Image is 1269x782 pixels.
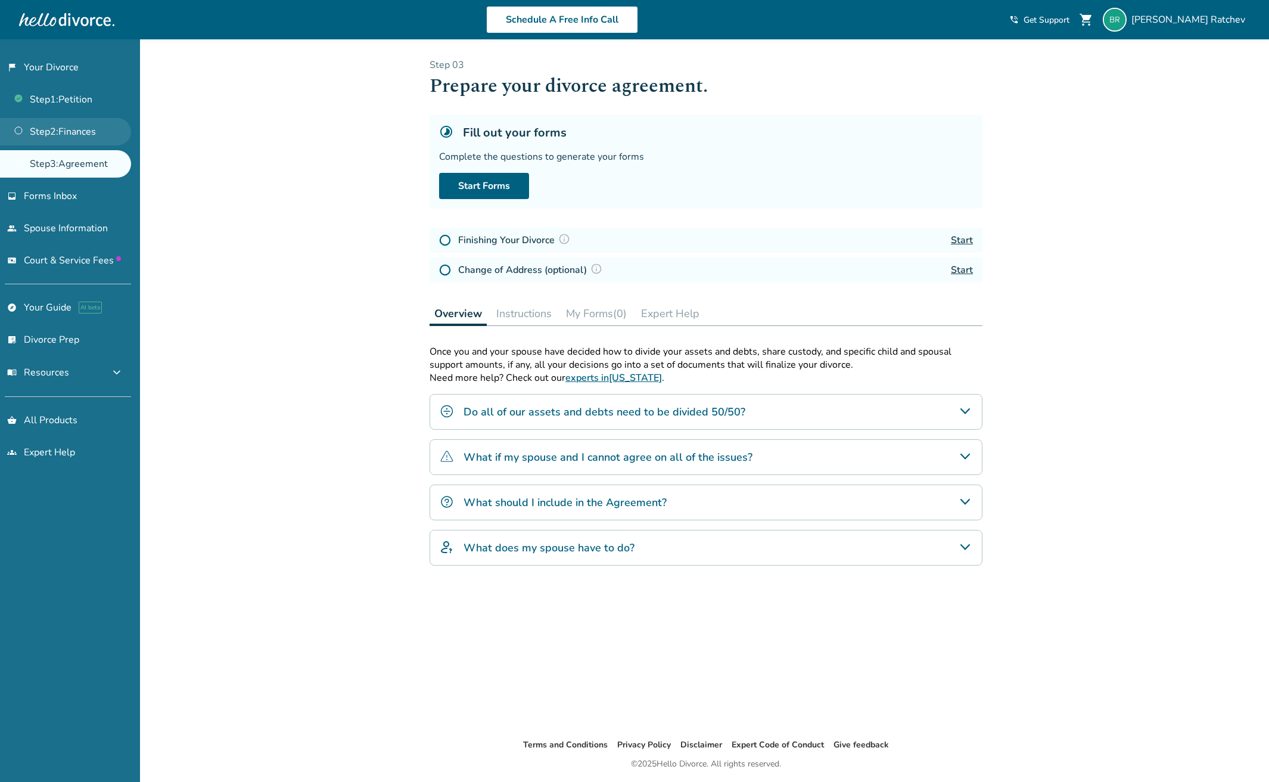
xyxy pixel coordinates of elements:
a: Start Forms [439,173,529,199]
span: Get Support [1024,14,1069,26]
span: explore [7,303,17,312]
a: Start [951,263,973,277]
img: Do all of our assets and debts need to be divided 50/50? [440,404,454,418]
span: shopping_basket [7,415,17,425]
span: flag_2 [7,63,17,72]
button: Instructions [492,302,556,325]
span: phone_in_talk [1009,15,1019,24]
span: Forms Inbox [24,190,77,203]
a: phone_in_talkGet Support [1009,14,1069,26]
a: Expert Code of Conduct [732,739,824,750]
div: What should I include in the Agreement? [430,485,982,520]
a: Schedule A Free Info Call [486,6,638,33]
button: Expert Help [636,302,704,325]
p: Once you and your spouse have decided how to divide your assets and debts, share custody, and spe... [430,345,982,371]
span: people [7,224,17,233]
h4: What should I include in the Agreement? [464,495,667,510]
a: Privacy Policy [617,739,671,750]
a: Start [951,234,973,247]
h1: Prepare your divorce agreement. [430,72,982,101]
p: Step 0 3 [430,58,982,72]
img: What if my spouse and I cannot agree on all of the issues? [440,449,454,464]
span: Court & Service Fees [24,254,121,267]
img: Question Mark [558,233,570,245]
img: What does my spouse have to do? [440,540,454,554]
div: What if my spouse and I cannot agree on all of the issues? [430,439,982,475]
h4: Change of Address (optional) [458,262,606,278]
span: expand_more [110,365,124,380]
span: AI beta [79,302,102,314]
h5: Fill out your forms [463,125,567,141]
p: Need more help? Check out our . [430,371,982,384]
img: Question Mark [590,263,602,275]
h4: What if my spouse and I cannot agree on all of the issues? [464,449,752,465]
span: [PERSON_NAME] Ratchev [1131,13,1250,26]
a: Terms and Conditions [523,739,608,750]
span: list_alt_check [7,335,17,345]
span: shopping_cart [1079,13,1093,27]
span: Resources [7,366,69,379]
img: br1969.b@gmail.com [1103,8,1127,32]
a: experts in[US_STATE] [565,371,662,384]
img: Not Started [439,234,451,246]
li: Disclaimer [680,738,722,752]
h4: Do all of our assets and debts need to be divided 50/50? [464,404,745,420]
h4: What does my spouse have to do? [464,540,634,556]
span: inbox [7,191,17,201]
div: What does my spouse have to do? [430,530,982,566]
li: Give feedback [833,738,889,752]
span: menu_book [7,368,17,377]
h4: Finishing Your Divorce [458,232,574,248]
span: groups [7,448,17,457]
span: universal_currency_alt [7,256,17,265]
div: Do all of our assets and debts need to be divided 50/50? [430,394,982,430]
img: What should I include in the Agreement? [440,495,454,509]
div: © 2025 Hello Divorce. All rights reserved. [631,757,781,771]
button: Overview [430,302,487,326]
img: Not Started [439,264,451,276]
iframe: Chat Widget [1209,725,1269,782]
button: My Forms(0) [561,302,632,325]
div: Complete the questions to generate your forms [439,150,973,163]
